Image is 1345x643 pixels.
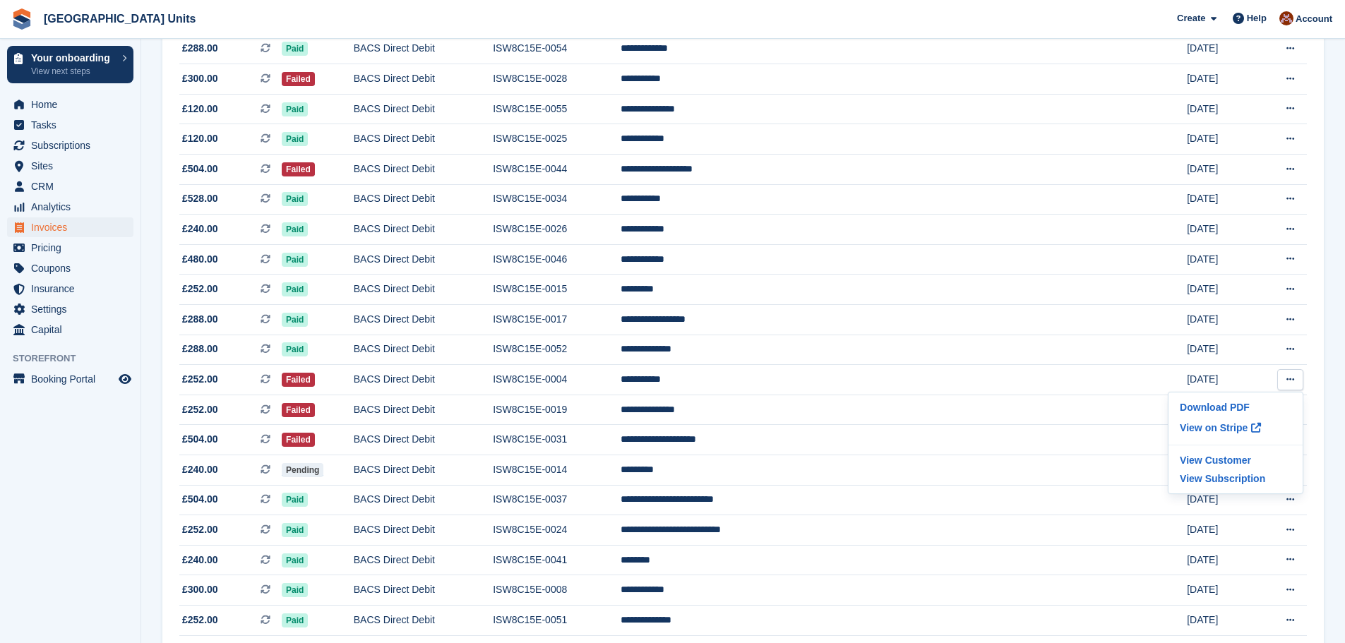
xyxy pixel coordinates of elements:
td: ISW8C15E-0046 [493,244,621,275]
td: BACS Direct Debit [354,605,493,635]
a: View on Stripe [1174,416,1297,439]
td: BACS Direct Debit [354,425,493,455]
td: BACS Direct Debit [354,515,493,546]
td: ISW8C15E-0044 [493,155,621,185]
a: View Customer [1174,451,1297,469]
td: BACS Direct Debit [354,335,493,365]
td: [DATE] [1187,155,1256,185]
span: Paid [282,42,308,56]
a: menu [7,197,133,217]
span: Help [1247,11,1267,25]
span: Sites [31,156,116,176]
span: £504.00 [182,492,218,507]
span: Paid [282,523,308,537]
td: ISW8C15E-0024 [493,515,621,546]
span: £120.00 [182,131,218,146]
span: £504.00 [182,432,218,447]
span: £300.00 [182,582,218,597]
td: BACS Direct Debit [354,94,493,124]
span: Paid [282,493,308,507]
td: [DATE] [1187,545,1256,575]
td: BACS Direct Debit [354,305,493,335]
span: £504.00 [182,162,218,176]
td: BACS Direct Debit [354,545,493,575]
td: ISW8C15E-0041 [493,545,621,575]
td: [DATE] [1187,485,1256,515]
td: ISW8C15E-0037 [493,485,621,515]
span: Paid [282,102,308,116]
span: £288.00 [182,41,218,56]
span: Paid [282,613,308,627]
a: View Subscription [1174,469,1297,488]
td: BACS Direct Debit [354,124,493,155]
td: BACS Direct Debit [354,64,493,95]
span: Failed [282,373,315,387]
span: Settings [31,299,116,319]
td: [DATE] [1187,124,1256,155]
td: [DATE] [1187,335,1256,365]
td: ISW8C15E-0017 [493,305,621,335]
td: BACS Direct Debit [354,244,493,275]
a: menu [7,238,133,258]
a: menu [7,156,133,176]
span: Create [1177,11,1205,25]
span: Paid [282,222,308,236]
td: [DATE] [1187,575,1256,606]
span: Invoices [31,217,116,237]
td: [DATE] [1187,215,1256,245]
span: Account [1296,12,1332,26]
td: BACS Direct Debit [354,575,493,606]
a: menu [7,115,133,135]
td: [DATE] [1187,34,1256,64]
span: Failed [282,162,315,176]
a: menu [7,176,133,196]
p: Your onboarding [31,53,115,63]
td: ISW8C15E-0054 [493,34,621,64]
a: Preview store [116,371,133,387]
span: Coupons [31,258,116,278]
td: [DATE] [1187,184,1256,215]
a: menu [7,299,133,319]
a: menu [7,279,133,299]
span: Paid [282,342,308,356]
img: stora-icon-8386f47178a22dfd0bd8f6a31ec36ba5ce8667c1dd55bd0f319d3a0aa187defe.svg [11,8,32,30]
span: £288.00 [182,342,218,356]
td: [DATE] [1187,605,1256,635]
img: Laura Clinnick [1279,11,1293,25]
td: [DATE] [1187,94,1256,124]
span: Paid [282,282,308,296]
p: View next steps [31,65,115,78]
a: menu [7,95,133,114]
td: BACS Direct Debit [354,395,493,425]
span: Booking Portal [31,369,116,389]
td: ISW8C15E-0019 [493,395,621,425]
a: [GEOGRAPHIC_DATA] Units [38,7,201,30]
span: Failed [282,433,315,447]
span: Pricing [31,238,116,258]
td: [DATE] [1187,64,1256,95]
td: ISW8C15E-0008 [493,575,621,606]
span: Storefront [13,351,141,366]
td: ISW8C15E-0004 [493,365,621,395]
span: Paid [282,132,308,146]
td: ISW8C15E-0034 [493,184,621,215]
td: ISW8C15E-0031 [493,425,621,455]
td: ISW8C15E-0025 [493,124,621,155]
span: £300.00 [182,71,218,86]
span: Paid [282,313,308,327]
td: ISW8C15E-0052 [493,335,621,365]
span: £252.00 [182,282,218,296]
span: £528.00 [182,191,218,206]
td: [DATE] [1187,244,1256,275]
span: CRM [31,176,116,196]
td: BACS Direct Debit [354,275,493,305]
a: Your onboarding View next steps [7,46,133,83]
a: menu [7,136,133,155]
span: £240.00 [182,222,218,236]
td: ISW8C15E-0055 [493,94,621,124]
span: Paid [282,553,308,567]
span: Paid [282,583,308,597]
td: BACS Direct Debit [354,34,493,64]
span: Failed [282,403,315,417]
